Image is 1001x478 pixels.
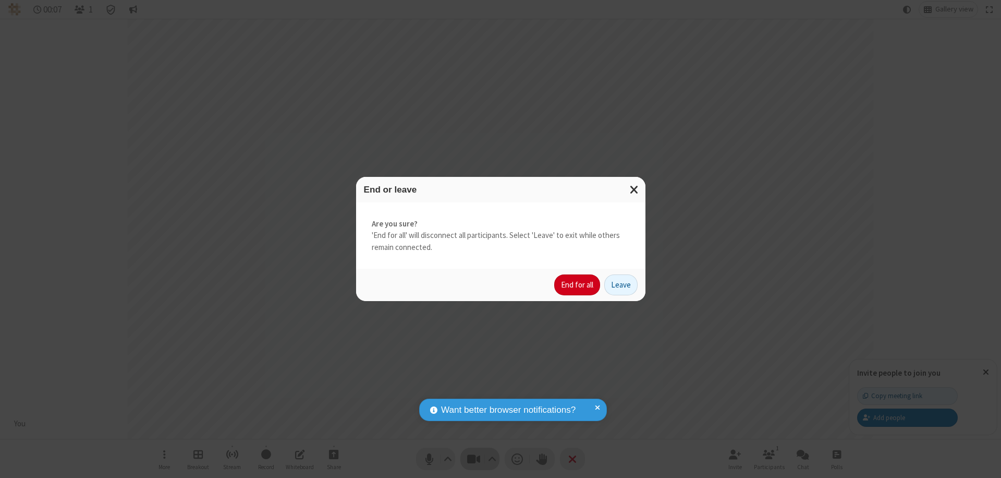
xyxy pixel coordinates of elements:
strong: Are you sure? [372,218,630,230]
button: End for all [554,274,600,295]
button: Close modal [624,177,645,202]
span: Want better browser notifications? [441,403,576,417]
div: 'End for all' will disconnect all participants. Select 'Leave' to exit while others remain connec... [356,202,645,269]
button: Leave [604,274,638,295]
h3: End or leave [364,185,638,195]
